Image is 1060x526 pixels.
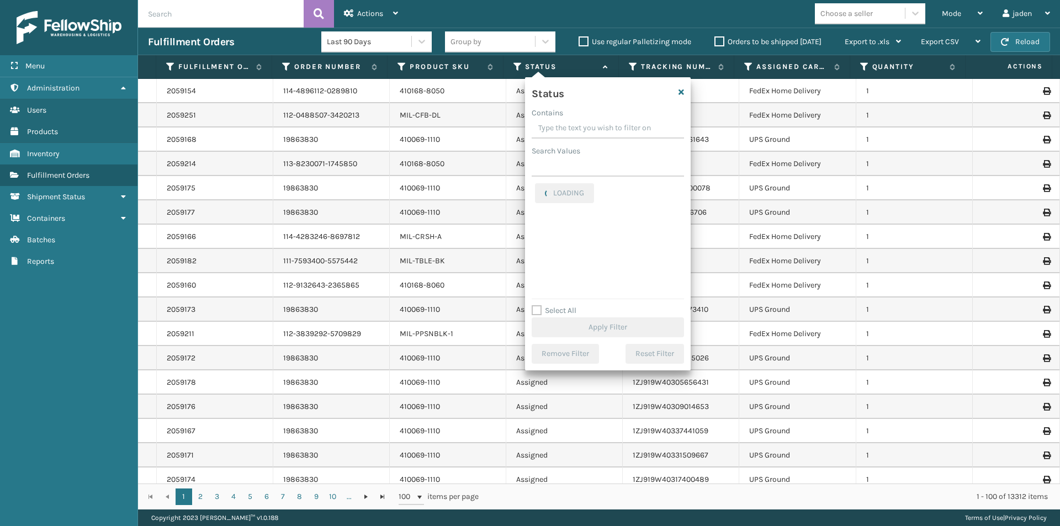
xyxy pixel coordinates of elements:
[756,62,828,72] label: Assigned Carrier Service
[167,158,196,169] a: 2059214
[739,419,856,443] td: UPS Ground
[856,152,973,176] td: 1
[400,135,440,144] a: 410069-1110
[856,176,973,200] td: 1
[739,225,856,249] td: FedEx Home Delivery
[27,171,89,180] span: Fulfillment Orders
[921,37,959,46] span: Export CSV
[167,280,196,291] a: 2059160
[400,329,453,338] a: MIL-PPSNBLK-1
[167,183,195,194] a: 2059175
[1043,209,1050,216] i: Print Label
[400,305,440,314] a: 410069-1110
[167,474,195,485] a: 2059174
[27,149,60,158] span: Inventory
[739,103,856,127] td: FedEx Home Delivery
[27,235,55,245] span: Batches
[1043,184,1050,192] i: Print Label
[358,488,374,505] a: Go to the next page
[739,249,856,273] td: FedEx Home Delivery
[872,62,944,72] label: Quantity
[739,322,856,346] td: FedEx Home Delivery
[1043,257,1050,265] i: Print Label
[1043,87,1050,95] i: Print Label
[739,443,856,467] td: UPS Ground
[273,419,390,443] td: 19863830
[506,103,623,127] td: Assigned
[27,127,58,136] span: Products
[148,35,234,49] h3: Fulfillment Orders
[167,134,197,145] a: 2059168
[633,450,708,460] a: 1ZJ919W40331509667
[273,346,390,370] td: 19863830
[400,208,440,217] a: 410069-1110
[532,344,599,364] button: Remove Filter
[400,378,440,387] a: 410069-1110
[27,192,85,201] span: Shipment Status
[275,488,291,505] a: 7
[167,328,194,339] a: 2059211
[1005,514,1047,522] a: Privacy Policy
[856,395,973,419] td: 1
[27,214,65,223] span: Containers
[856,370,973,395] td: 1
[400,450,440,460] a: 410069-1110
[506,152,623,176] td: Assigned
[225,488,242,505] a: 4
[400,232,442,241] a: MIL-CRSH-A
[273,176,390,200] td: 19863830
[400,183,440,193] a: 410069-1110
[242,488,258,505] a: 5
[378,492,387,501] span: Go to the last page
[357,9,383,18] span: Actions
[506,467,623,492] td: Assigned
[506,200,623,225] td: Assigned
[739,346,856,370] td: UPS Ground
[506,176,623,200] td: Assigned
[273,273,390,297] td: 112-9132643-2365865
[739,79,856,103] td: FedEx Home Delivery
[1043,160,1050,168] i: Print Label
[532,145,580,157] label: Search Values
[532,84,564,100] h4: Status
[273,79,390,103] td: 114-4896112-0289810
[273,322,390,346] td: 112-3839292-5709829
[856,103,973,127] td: 1
[400,86,444,95] a: 410168-8050
[856,346,973,370] td: 1
[1043,306,1050,314] i: Print Label
[1043,233,1050,241] i: Print Label
[856,200,973,225] td: 1
[151,509,278,526] p: Copyright 2023 [PERSON_NAME]™ v 1.0.188
[167,426,195,437] a: 2059167
[990,32,1050,52] button: Reload
[327,36,412,47] div: Last 90 Days
[25,61,45,71] span: Menu
[506,370,623,395] td: Assigned
[17,11,121,44] img: logo
[273,467,390,492] td: 19863830
[400,110,441,120] a: MIL-CFB-DL
[506,79,623,103] td: Assigned
[856,127,973,152] td: 1
[325,488,341,505] a: 10
[27,257,54,266] span: Reports
[739,395,856,419] td: UPS Ground
[1043,403,1050,411] i: Print Label
[739,467,856,492] td: UPS Ground
[374,488,391,505] a: Go to the last page
[308,488,325,505] a: 9
[1043,451,1050,459] i: Print Label
[856,419,973,443] td: 1
[273,127,390,152] td: 19863830
[258,488,275,505] a: 6
[633,475,709,484] a: 1ZJ919W40317400489
[506,225,623,249] td: Assigned
[167,401,195,412] a: 2059176
[856,322,973,346] td: 1
[410,62,481,72] label: Product SKU
[167,304,195,315] a: 2059173
[506,395,623,419] td: Assigned
[273,395,390,419] td: 19863830
[633,402,709,411] a: 1ZJ919W40309014653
